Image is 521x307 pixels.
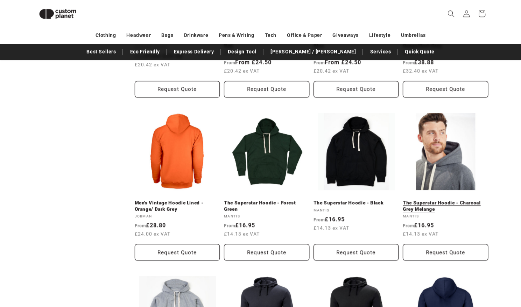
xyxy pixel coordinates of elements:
[332,29,358,41] a: Giveaways
[443,6,459,21] summary: Search
[224,200,309,212] a: The Superstar Hoodie - Forest Green
[135,200,220,212] a: Men's Vintage Hoodie Lined - Orange/ Dark Grey
[265,29,276,41] a: Tech
[184,29,208,41] a: Drinkware
[404,231,521,307] iframe: Chat Widget
[126,29,151,41] a: Headwear
[366,46,394,58] a: Services
[135,244,220,260] button: Request Quote
[403,200,488,212] a: The Superstar Hoodie - Charcoal Grey Melange
[287,29,322,41] a: Office & Paper
[33,3,82,25] img: Custom Planet
[224,81,309,97] button: Request Quote
[224,244,309,260] button: Request Quote
[314,200,399,206] a: The Superstar Hoodie - Black
[314,81,399,97] button: Request Quote
[369,29,390,41] a: Lifestyle
[219,29,254,41] a: Pens & Writing
[224,46,260,58] a: Design Tool
[83,46,119,58] a: Best Sellers
[314,244,399,260] button: Request Quote
[126,46,163,58] a: Eco Friendly
[401,46,438,58] a: Quick Quote
[267,46,359,58] a: [PERSON_NAME] / [PERSON_NAME]
[403,244,488,260] button: Request Quote
[96,29,116,41] a: Clothing
[170,46,218,58] a: Express Delivery
[161,29,173,41] a: Bags
[403,81,488,97] button: Request Quote
[135,81,220,97] button: Request Quote
[401,29,425,41] a: Umbrellas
